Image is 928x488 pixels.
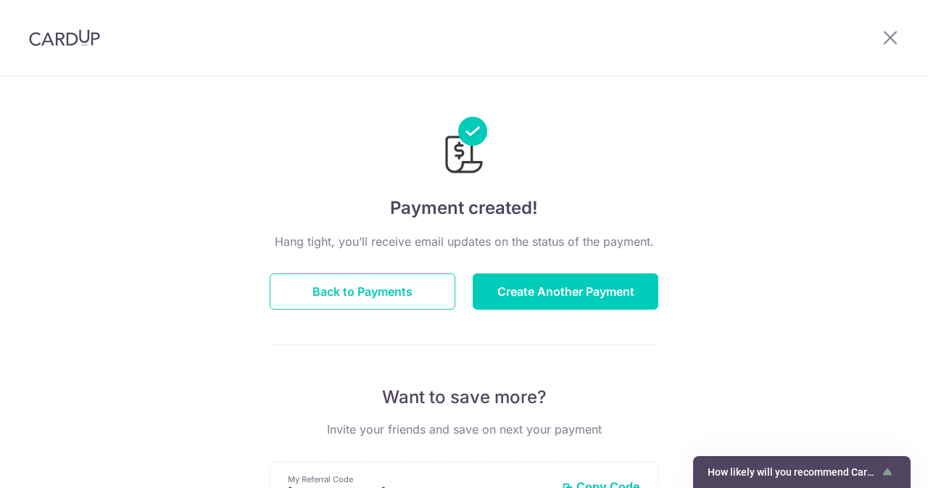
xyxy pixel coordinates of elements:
[270,233,658,250] p: Hang tight, you’ll receive email updates on the status of the payment.
[270,421,658,438] p: Invite your friends and save on next your payment
[270,386,658,409] p: Want to save more?
[270,273,455,310] button: Back to Payments
[473,273,658,310] button: Create Another Payment
[708,466,879,478] span: How likely will you recommend CardUp to a friend?
[288,473,550,485] p: My Referral Code
[270,195,658,221] h4: Payment created!
[29,29,100,46] img: CardUp
[708,463,896,481] button: Show survey - How likely will you recommend CardUp to a friend?
[441,117,487,178] img: Payments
